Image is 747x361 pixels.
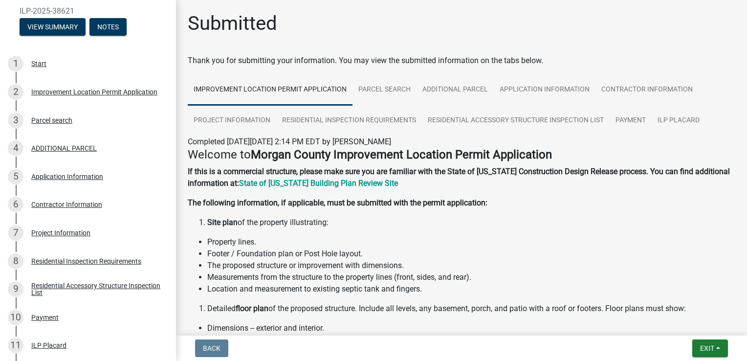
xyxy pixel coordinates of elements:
[203,344,220,352] span: Back
[188,137,391,146] span: Completed [DATE][DATE] 2:14 PM EDT by [PERSON_NAME]
[31,173,103,180] div: Application Information
[8,84,23,100] div: 2
[8,281,23,297] div: 9
[207,236,735,248] li: Property lines.
[595,74,699,106] a: Contractor Information
[188,167,730,188] strong: If this is a commercial structure, please make sure you are familiar with the State of [US_STATE]...
[31,282,160,296] div: Residential Accessory Structure Inspection List
[31,117,72,124] div: Parcel search
[89,23,127,31] wm-modal-confirm: Notes
[188,198,487,207] strong: The following information, if applicable, must be submitted with the permit application:
[652,105,705,136] a: ILP Placard
[20,23,86,31] wm-modal-confirm: Summary
[31,229,90,236] div: Project Information
[207,322,735,334] li: Dimensions -- exterior and interior.
[8,113,23,128] div: 3
[422,105,610,136] a: Residential Accessory Structure Inspection List
[195,339,228,357] button: Back
[207,248,735,260] li: Footer / Foundation plan or Post Hole layout.
[188,12,277,35] h1: Submitted
[207,217,735,228] li: of the property illustrating:
[207,271,735,283] li: Measurements from the structure to the property lines (front, sides, and rear).
[239,179,398,188] a: State of [US_STATE] Building Plan Review Site
[207,260,735,271] li: The proposed structure or improvement with dimensions.
[8,197,23,212] div: 6
[20,18,86,36] button: View Summary
[276,105,422,136] a: Residential Inspection Requirements
[31,60,46,67] div: Start
[31,145,97,152] div: ADDITIONAL PARCEL
[494,74,595,106] a: Application Information
[8,338,23,353] div: 11
[188,55,735,67] div: Thank you for submitting your information. You may view the submitted information on the tabs below.
[417,74,494,106] a: ADDITIONAL PARCEL
[8,169,23,184] div: 5
[8,140,23,156] div: 4
[188,74,352,106] a: Improvement Location Permit Application
[8,56,23,71] div: 1
[207,218,238,227] strong: Site plan
[8,253,23,269] div: 8
[31,314,59,321] div: Payment
[31,89,157,95] div: Improvement Location Permit Application
[251,148,552,161] strong: Morgan County Improvement Location Permit Application
[31,342,66,349] div: ILP Placard
[89,18,127,36] button: Notes
[692,339,728,357] button: Exit
[31,201,102,208] div: Contractor Information
[20,6,156,16] span: ILP-2025-38621
[610,105,652,136] a: Payment
[207,283,735,295] li: Location and measurement to existing septic tank and fingers.
[31,258,141,265] div: Residential Inspection Requirements
[352,74,417,106] a: Parcel search
[700,344,714,352] span: Exit
[188,105,276,136] a: Project Information
[188,148,735,162] h4: Welcome to
[8,310,23,325] div: 10
[236,304,268,313] strong: floor plan
[207,303,735,315] li: Detailed of the proposed structure. Include all levels, any basement, porch, and patio with a roo...
[8,225,23,241] div: 7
